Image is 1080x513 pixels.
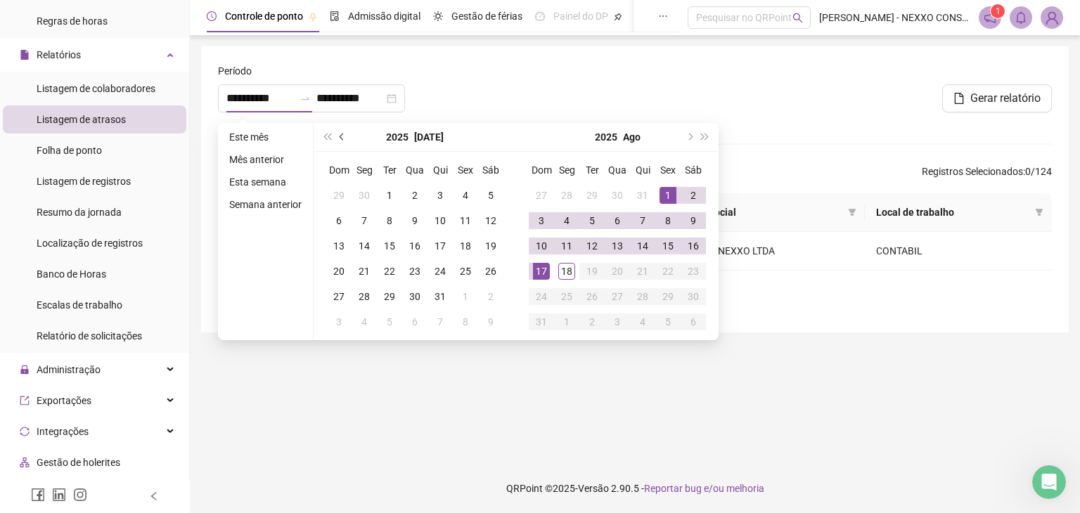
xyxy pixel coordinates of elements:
div: 25 [558,288,575,305]
div: 1 [660,187,676,204]
span: Gestão de férias [451,11,522,22]
td: 2025-08-04 [554,208,579,233]
th: Seg [352,157,377,183]
div: 12 [482,212,499,229]
div: 19 [482,238,499,254]
div: 27 [533,187,550,204]
td: 2025-08-31 [529,309,554,335]
span: pushpin [614,13,622,21]
span: [PERSON_NAME] - NEXXO CONSULTORIA EMPRESARIAL LTDA [819,10,970,25]
div: 31 [432,288,449,305]
div: 8 [457,313,474,330]
td: 2025-07-28 [352,284,377,309]
div: 7 [634,212,651,229]
div: 11 [457,212,474,229]
footer: QRPoint © 2025 - 2.90.5 - [190,464,1080,513]
td: 2025-08-08 [655,208,681,233]
div: 26 [482,263,499,280]
iframe: Intercom live chat [1032,465,1066,499]
div: 30 [685,288,702,305]
td: 2025-08-05 [377,309,402,335]
td: 2025-08-15 [655,233,681,259]
td: 2025-07-31 [427,284,453,309]
div: 4 [634,313,651,330]
td: 2025-08-23 [681,259,706,284]
td: 2025-07-16 [402,233,427,259]
div: 20 [330,263,347,280]
span: Listagem de atrasos [37,114,126,125]
div: 24 [432,263,449,280]
span: pushpin [309,13,317,21]
td: 2025-07-23 [402,259,427,284]
th: Ter [377,157,402,183]
li: Mês anterior [224,151,307,168]
td: 2025-08-06 [402,309,427,335]
td: 2025-07-29 [377,284,402,309]
th: Dom [529,157,554,183]
span: Gestão de holerites [37,457,120,468]
span: filter [845,202,859,223]
button: year panel [595,123,617,151]
div: 10 [533,238,550,254]
div: 4 [457,187,474,204]
td: 2025-07-18 [453,233,478,259]
td: 2025-08-05 [579,208,605,233]
div: 18 [457,238,474,254]
td: 2025-07-02 [402,183,427,208]
div: 18 [558,263,575,280]
div: 28 [356,288,373,305]
th: Ter [579,157,605,183]
td: 2025-08-09 [681,208,706,233]
td: 2025-08-07 [427,309,453,335]
td: 2025-08-12 [579,233,605,259]
div: 17 [432,238,449,254]
div: 29 [660,288,676,305]
td: 2025-08-14 [630,233,655,259]
span: Registros Selecionados [922,166,1023,177]
span: Gerar relatório [970,90,1041,107]
div: 4 [356,313,373,330]
div: 31 [533,313,550,330]
th: Sáb [478,157,503,183]
td: 2025-07-01 [377,183,402,208]
span: notification [984,11,996,24]
td: 2025-07-27 [529,183,554,208]
span: clock-circle [207,11,217,21]
span: ellipsis [658,11,668,21]
div: 26 [584,288,600,305]
span: instagram [73,488,87,502]
li: Este mês [224,129,307,145]
div: 22 [381,263,398,280]
span: linkedin [52,488,66,502]
div: 14 [634,238,651,254]
span: Relatórios [37,49,81,60]
td: 2025-08-27 [605,284,630,309]
span: Relatório de solicitações [37,330,142,342]
td: 2025-09-01 [554,309,579,335]
td: 2025-08-13 [605,233,630,259]
td: 2025-07-19 [478,233,503,259]
button: super-next-year [697,123,713,151]
span: Banco de Horas [37,268,106,280]
span: file [20,50,30,60]
span: export [20,396,30,405]
div: 2 [482,288,499,305]
div: 2 [584,313,600,330]
div: 20 [609,263,626,280]
div: 9 [406,212,423,229]
td: 2025-08-24 [529,284,554,309]
div: 11 [558,238,575,254]
th: Qua [605,157,630,183]
td: 2025-08-26 [579,284,605,309]
div: 15 [660,238,676,254]
td: 2025-08-07 [630,208,655,233]
td: 2025-08-16 [681,233,706,259]
td: 2025-08-28 [630,284,655,309]
td: 2025-08-09 [478,309,503,335]
span: Reportar bug e/ou melhoria [644,483,764,494]
button: prev-year [335,123,350,151]
div: 19 [584,263,600,280]
td: 2025-08-22 [655,259,681,284]
span: filter [848,208,856,216]
span: file-done [330,11,340,21]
